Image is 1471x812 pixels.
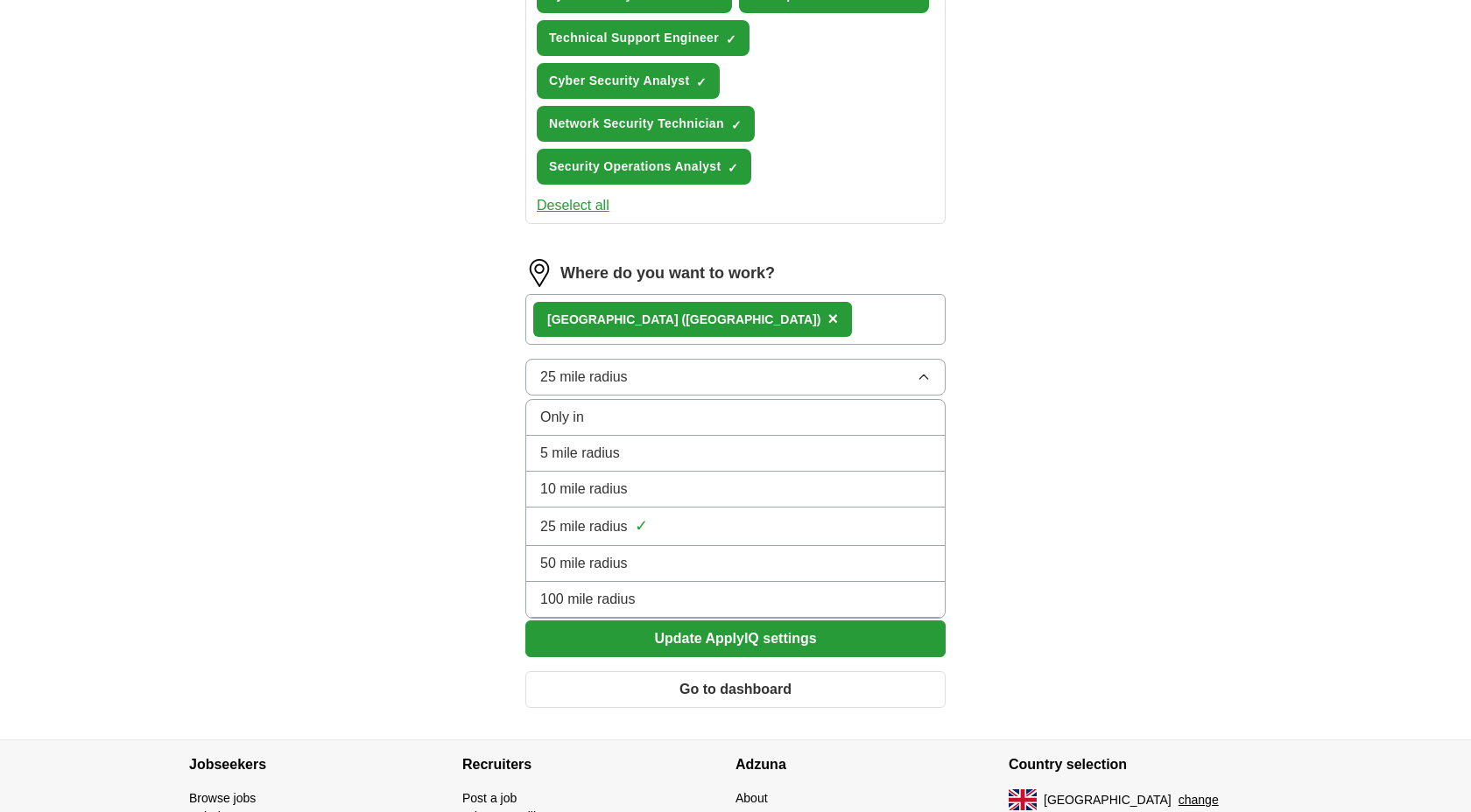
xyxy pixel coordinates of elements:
[549,72,689,90] span: Cyber Security Analyst
[540,479,628,500] span: 10 mile radius
[525,671,946,708] button: Go to dashboard
[525,620,946,657] button: Update ApplyIQ settings
[540,443,620,464] span: 5 mile radius
[560,262,775,285] label: Where do you want to work?
[726,32,736,46] span: ✓
[827,306,838,332] button: ×
[827,309,838,328] span: ×
[728,161,738,175] span: ✓
[537,149,751,185] button: Security Operations Analyst✓
[549,29,719,47] span: Technical Support Engineer
[1009,740,1282,789] h4: Country selection
[1179,791,1219,809] button: change
[735,791,768,805] a: About
[537,195,609,216] button: Deselect all
[549,115,724,133] span: Network Security Technician
[540,516,628,537] span: 25 mile radius
[540,589,636,610] span: 100 mile radius
[540,367,628,388] span: 25 mile radius
[525,359,946,395] button: 25 mile radius
[540,553,628,574] span: 50 mile radius
[525,259,553,287] img: location.png
[731,118,742,132] span: ✓
[540,407,584,428] span: Only in
[537,20,750,56] button: Technical Support Engineer✓
[189,791,256,805] a: Browse jobs
[549,157,721,176] span: Security Operations Analyst
[547,312,679,326] strong: [GEOGRAPHIC_DATA]
[462,791,517,805] a: Post a job
[1044,791,1172,809] span: [GEOGRAPHIC_DATA]
[635,514,648,538] span: ✓
[681,312,820,326] span: ([GEOGRAPHIC_DATA])
[537,63,720,99] button: Cyber Security Analyst✓
[537,106,755,142] button: Network Security Technician✓
[696,75,707,89] span: ✓
[1009,789,1037,810] img: UK flag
